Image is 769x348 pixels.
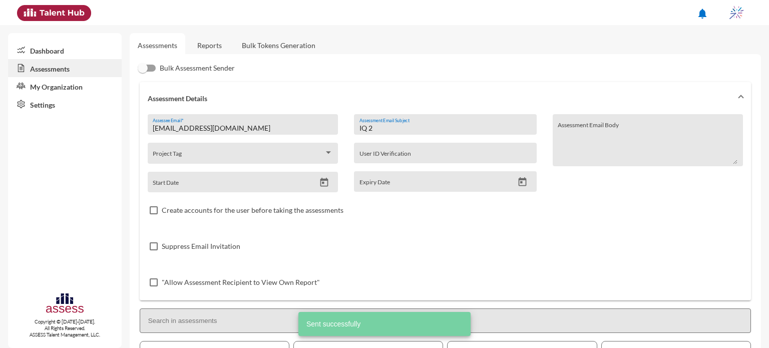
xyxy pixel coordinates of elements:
a: Settings [8,95,122,113]
span: Create accounts for the user before taking the assessments [162,204,343,216]
p: Copyright © [DATE]-[DATE]. All Rights Reserved. ASSESS Talent Management, LLC. [8,318,122,338]
span: Sent successfully [306,319,360,329]
input: Search in assessments [140,308,751,333]
button: Open calendar [315,177,333,188]
a: My Organization [8,77,122,95]
a: Reports [189,33,230,58]
input: Assessee Email [153,124,332,132]
a: Dashboard [8,41,122,59]
input: Assessment Email Subject [359,124,531,132]
span: "Allow Assessment Recipient to View Own Report" [162,276,320,288]
img: assesscompany-logo.png [45,292,85,316]
a: Bulk Tokens Generation [234,33,323,58]
a: Assessments [138,41,177,50]
mat-panel-title: Assessment Details [148,94,731,103]
mat-expansion-panel-header: Assessment Details [140,82,751,114]
div: Assessment Details [140,114,751,300]
button: Open calendar [514,177,531,187]
span: Suppress Email Invitation [162,240,240,252]
mat-icon: notifications [696,8,708,20]
a: Assessments [8,59,122,77]
span: Bulk Assessment Sender [160,62,235,74]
